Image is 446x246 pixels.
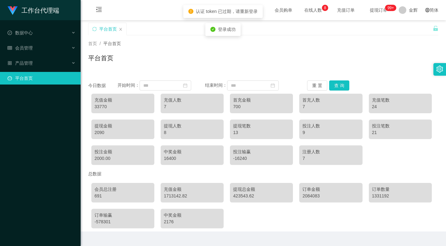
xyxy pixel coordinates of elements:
[302,97,359,103] div: 首充人数
[117,83,140,88] span: 开始时间：
[433,26,438,31] i: 图标: unlock
[8,46,12,50] i: 图标: table
[233,123,290,129] div: 提现笔数
[8,61,12,65] i: 图标: appstore-o
[164,123,220,129] div: 提现人数
[94,123,151,129] div: 提现金额
[372,123,429,129] div: 投注笔数
[302,129,359,136] div: 9
[94,219,151,225] div: -578301
[196,9,258,14] span: 认证 token 已过期，请重新登录
[233,129,290,136] div: 13
[88,53,113,63] h1: 平台首页
[8,31,12,35] i: 图标: check-circle-o
[94,103,151,110] div: 33770
[324,5,326,11] p: 8
[88,82,117,89] div: 今日数据
[233,155,290,162] div: -16240
[302,155,359,162] div: 7
[233,103,290,110] div: 700
[372,186,429,193] div: 订单数量
[164,103,220,110] div: 7
[94,97,151,103] div: 充值金额
[302,103,359,110] div: 7
[99,23,117,35] div: 平台首页
[164,193,220,199] div: 1713142.82
[205,83,227,88] span: 结束时间：
[103,41,121,46] span: 平台首页
[88,0,110,20] i: 图标: menu-fold
[88,168,438,180] div: 总数据
[436,66,443,73] i: 图标: setting
[21,0,59,20] h1: 工作台代理端
[164,129,220,136] div: 8
[301,8,325,12] span: 在线人数
[164,149,220,155] div: 中奖金额
[164,97,220,103] div: 充值人数
[233,149,290,155] div: 投注输赢
[271,83,275,88] i: 图标: calendar
[8,61,33,66] span: 产品管理
[302,149,359,155] div: 注册人数
[8,45,33,50] span: 会员管理
[164,186,220,193] div: 充值金额
[329,80,349,91] button: 查 询
[372,103,429,110] div: 24
[119,27,123,31] i: 图标: close
[94,186,151,193] div: 会员总注册
[210,27,215,32] i: icon: check-circle
[94,129,151,136] div: 2090
[233,186,290,193] div: 提现总金额
[8,6,18,15] img: logo.9652507e.png
[94,155,151,162] div: 2000.00
[233,97,290,103] div: 首充金额
[425,8,430,12] i: 图标: global
[188,9,193,14] i: icon: exclamation-circle
[94,149,151,155] div: 投注金额
[302,123,359,129] div: 投注人数
[164,219,220,225] div: 2176
[385,5,396,11] sup: 923
[94,193,151,199] div: 691
[218,27,236,32] span: 登录成功
[372,129,429,136] div: 21
[322,5,328,11] sup: 8
[367,8,391,12] span: 提现订单
[88,41,97,46] span: 首页
[334,8,358,12] span: 充值订单
[233,193,290,199] div: 423543.62
[183,83,187,88] i: 图标: calendar
[92,27,97,31] i: 图标: sync
[372,193,429,199] div: 1331192
[302,186,359,193] div: 订单金额
[164,155,220,162] div: 16400
[8,30,33,35] span: 数据中心
[94,212,151,219] div: 订单输赢
[8,72,76,85] a: 图标: dashboard平台首页
[164,212,220,219] div: 中奖金额
[372,97,429,103] div: 充值笔数
[302,193,359,199] div: 2084083
[307,80,327,91] button: 重 置
[100,41,101,46] span: /
[8,8,59,13] a: 工作台代理端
